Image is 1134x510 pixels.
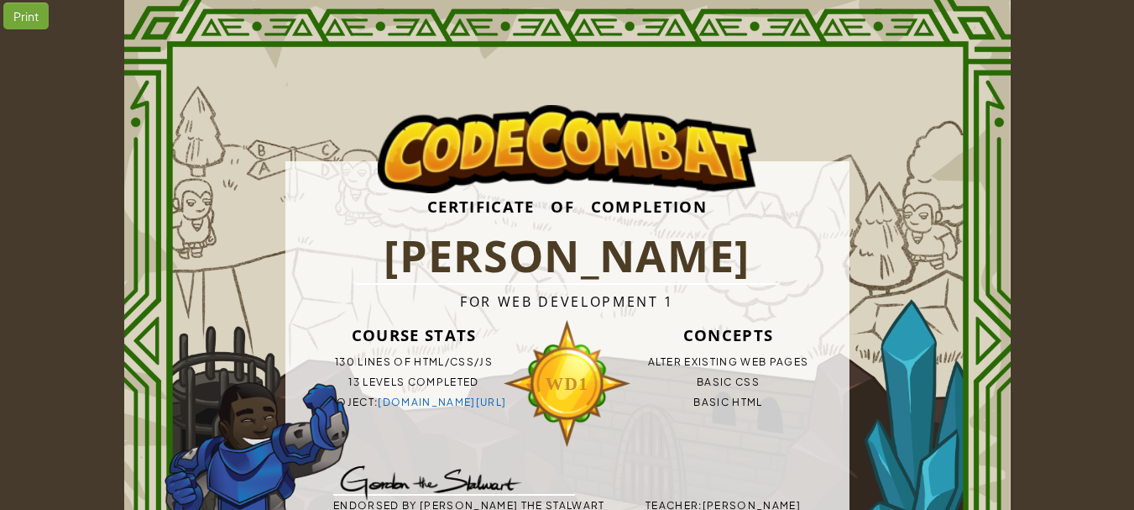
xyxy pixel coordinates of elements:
h1: [PERSON_NAME] [353,229,781,285]
h3: Course Stats [293,318,535,352]
span: Web Development 1 [498,292,674,311]
span: For [460,292,492,311]
span: lines of [358,355,411,368]
h3: Concepts [608,318,849,352]
img: logo.png [378,105,755,194]
h3: WD1 [503,362,632,407]
span: 13 [348,376,360,388]
div: Print [3,3,49,29]
span: HTML/CSS/JS [414,355,493,368]
h3: Certificate of Completion [285,184,849,229]
span: : [374,396,378,408]
li: Alter existing web pages [608,352,849,372]
li: Basic CSS [608,372,849,392]
span: levels completed [363,376,478,388]
a: [DOMAIN_NAME][URL] [378,396,506,408]
span: 130 [335,355,355,368]
li: Basic HTML [608,392,849,413]
img: medallion-wd1.png [503,318,632,450]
